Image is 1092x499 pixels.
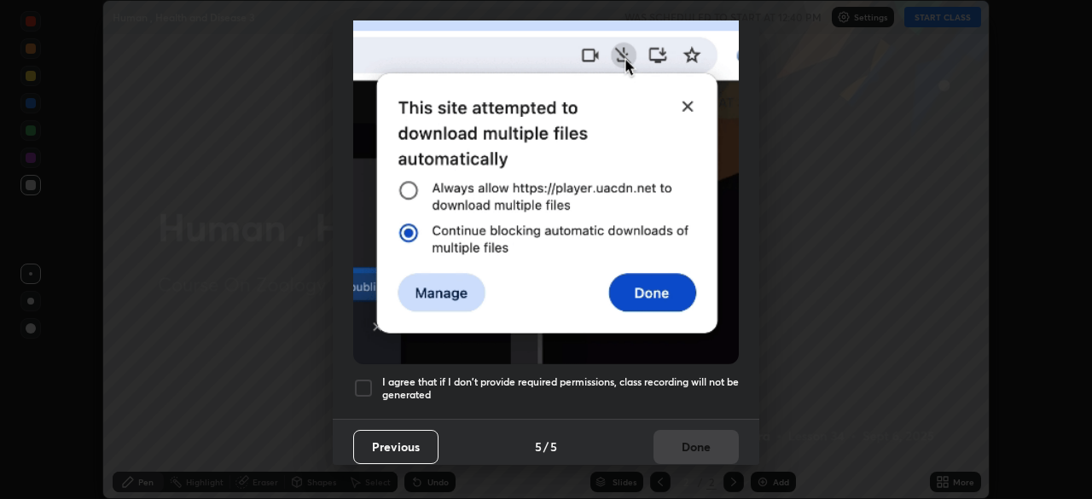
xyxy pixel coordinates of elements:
[353,430,439,464] button: Previous
[550,438,557,455] h4: 5
[543,438,549,455] h4: /
[382,375,739,402] h5: I agree that if I don't provide required permissions, class recording will not be generated
[535,438,542,455] h4: 5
